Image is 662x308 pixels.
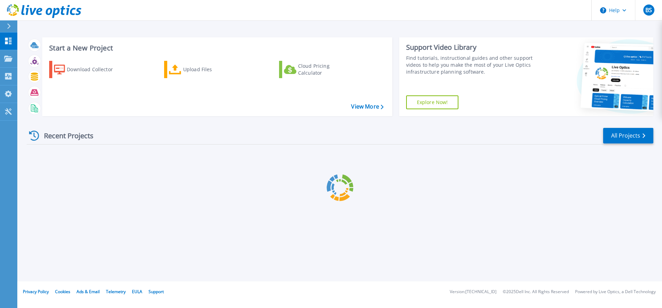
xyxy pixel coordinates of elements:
[298,63,354,76] div: Cloud Pricing Calculator
[49,44,383,52] h3: Start a New Project
[49,61,126,78] a: Download Collector
[645,7,652,13] span: BS
[503,290,569,294] li: © 2025 Dell Inc. All Rights Reserved
[67,63,122,76] div: Download Collector
[351,103,383,110] a: View More
[279,61,356,78] a: Cloud Pricing Calculator
[450,290,496,294] li: Version: [TECHNICAL_ID]
[406,43,536,52] div: Support Video Library
[406,95,459,109] a: Explore Now!
[164,61,241,78] a: Upload Files
[77,289,100,295] a: Ads & Email
[55,289,70,295] a: Cookies
[132,289,142,295] a: EULA
[575,290,656,294] li: Powered by Live Optics, a Dell Technology
[106,289,126,295] a: Telemetry
[603,128,653,143] a: All Projects
[149,289,164,295] a: Support
[406,55,536,75] div: Find tutorials, instructional guides and other support videos to help you make the most of your L...
[183,63,239,76] div: Upload Files
[23,289,49,295] a: Privacy Policy
[27,127,103,144] div: Recent Projects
